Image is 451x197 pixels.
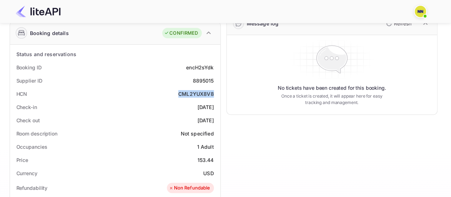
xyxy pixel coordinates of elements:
[16,64,42,71] div: Booking ID
[16,184,48,192] div: Refundability
[16,117,40,124] div: Check out
[181,130,214,137] div: Not specified
[16,6,61,17] img: LiteAPI Logo
[16,50,76,58] div: Status and reservations
[198,156,214,164] div: 153.44
[278,84,386,92] p: No tickets have been created for this booking.
[16,77,42,84] div: Supplier ID
[30,29,69,37] div: Booking details
[178,90,214,98] div: CML2YUX8V8
[16,169,37,177] div: Currency
[16,90,27,98] div: HCN
[198,103,214,111] div: [DATE]
[193,77,214,84] div: 8895015
[198,117,214,124] div: [DATE]
[247,20,279,27] div: Message log
[186,64,214,71] div: encH2sYdk
[382,18,414,29] button: Refresh
[276,93,388,106] p: Once a ticket is created, it will appear here for easy tracking and management.
[394,20,411,27] p: Refresh
[415,6,426,17] img: N/A N/A
[164,30,198,37] div: CONFIRMED
[16,156,29,164] div: Price
[169,184,210,192] div: Non Refundable
[197,143,214,151] div: 1 Adult
[16,130,57,137] div: Room description
[16,103,37,111] div: Check-in
[203,169,214,177] div: USD
[16,143,47,151] div: Occupancies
